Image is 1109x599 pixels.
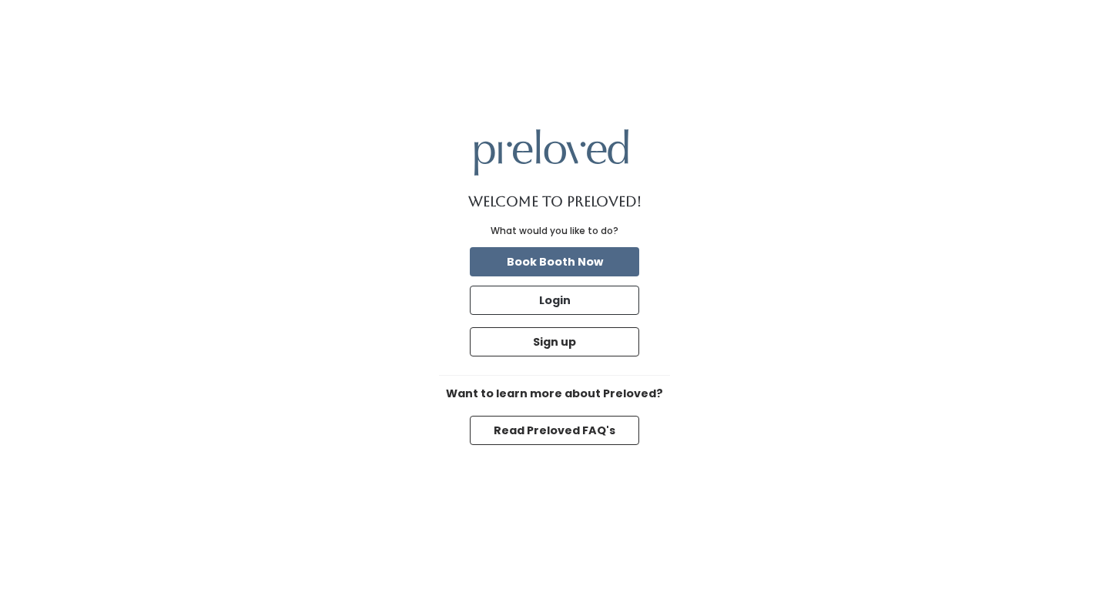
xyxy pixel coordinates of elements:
[470,286,639,315] button: Login
[468,194,642,209] h1: Welcome to Preloved!
[470,327,639,356] button: Sign up
[467,283,642,318] a: Login
[474,129,628,175] img: preloved logo
[470,247,639,276] button: Book Booth Now
[491,224,618,238] div: What would you like to do?
[439,388,670,400] h6: Want to learn more about Preloved?
[470,416,639,445] button: Read Preloved FAQ's
[467,324,642,360] a: Sign up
